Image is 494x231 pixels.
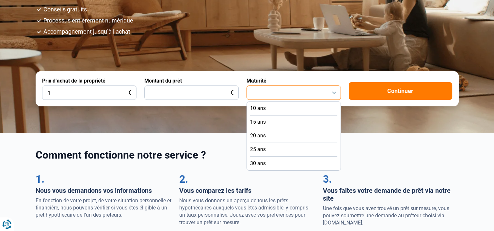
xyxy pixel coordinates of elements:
[43,29,459,35] li: Accompagnement jusqu’à l’achat
[323,173,332,185] span: 3.
[128,90,131,96] span: €
[179,197,315,226] p: Nous vous donnons un aperçu de tous les prêts hypothécaires auxquels vous êtes admissible, y comp...
[179,173,188,185] span: 2.
[250,118,266,126] span: 15 ans
[231,90,233,96] span: €
[43,18,459,23] li: Processus entièrement numérique
[43,7,459,12] li: Conseils gratuits
[42,78,105,84] label: Prix d’achat de la propriété
[323,187,459,202] h3: Vous faites votre demande de prêt via notre site
[250,132,266,139] span: 20 ans
[250,146,266,153] span: 25 ans
[144,78,182,84] label: Montant du prêt
[250,105,266,112] span: 10 ans
[250,160,266,167] span: 30 ans
[323,205,459,227] p: Une fois que vous avez trouvé un prêt sur mesure, vous pouvez soumettre une demande au prêteur ch...
[36,149,459,161] h2: Comment fonctionne notre service ?
[36,173,44,185] span: 1.
[247,78,266,84] label: Maturité
[349,82,452,100] button: Continuer
[36,197,171,219] p: En fonction de votre projet, de votre situation personnelle et financière, nous pouvons vérifier ...
[179,187,315,194] h3: Vous comparez les tarifs
[36,187,171,194] h3: Nous vous demandons vos informations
